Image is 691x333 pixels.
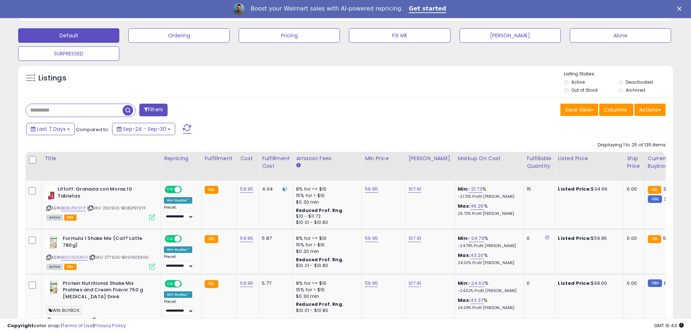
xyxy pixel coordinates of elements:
div: Repricing [164,155,198,162]
div: $34.69 [558,186,618,192]
div: seller snap | | [7,322,126,329]
div: Boost your Walmart sales with AI-powered repricing. [251,5,403,12]
div: $10.01 - $10.83 [296,308,356,314]
strong: Copyright [7,322,34,329]
small: FBA [205,186,218,194]
span: WIN BUYBOX [46,306,82,315]
div: 0.00 [627,186,639,192]
div: Cost [240,155,256,162]
div: 0.00 [627,235,639,242]
small: FBA [648,235,661,243]
small: FBA [205,235,218,243]
div: ASIN: [46,235,155,269]
div: 15 [527,186,549,192]
span: | SKU: 2775US-B00V5DD1H0 [89,254,148,260]
div: Listed Price [558,155,621,162]
a: 59.95 [365,235,378,242]
div: Fulfillable Quantity [527,155,552,170]
button: SURPRESSED [18,46,119,61]
img: 31rhkuffwAL._SL40_.jpg [46,235,61,250]
div: $10.01 - $10.83 [296,263,356,269]
div: $0.30 min [296,199,356,205]
img: 41R9t+6N6NL._SL40_.jpg [46,186,56,200]
b: Min: [458,235,469,242]
button: Filters [139,104,168,116]
th: The percentage added to the cost of goods (COGS) that forms the calculator for Min & Max prices. [455,152,524,180]
small: FBA [648,186,661,194]
button: [PERSON_NAME] [460,28,561,43]
div: Win BuyBox * [164,291,192,298]
div: 15% for > $10 [296,242,356,248]
b: Min: [458,186,469,192]
a: Get started [409,5,446,13]
div: 0 [527,235,549,242]
a: 59.95 [365,280,378,287]
div: ASIN: [46,280,155,332]
span: All listings currently available for purchase on Amazon [46,215,63,221]
div: $0.30 min [296,293,356,300]
div: Fulfillment Cost [262,155,290,170]
span: OFF [181,236,192,242]
span: ON [165,236,174,242]
span: Last 7 Days [37,125,66,133]
span: Sep-24 - Sep-30 [123,125,166,133]
button: Default [18,28,119,43]
p: -24.62% Profit [PERSON_NAME] [458,288,518,294]
b: Listed Price: [558,280,591,287]
p: 24.00% Profit [PERSON_NAME] [458,261,518,266]
label: Active [571,79,585,85]
span: 59.95 [663,235,676,242]
label: Archived [626,87,645,93]
div: 15% for > $10 [296,192,356,199]
a: B00V5DD1H0 [61,254,88,261]
div: Preset: [164,205,196,221]
div: [PERSON_NAME] [408,155,452,162]
div: Win BuyBox * [164,197,192,204]
span: 2025-10-8 16:43 GMT [654,322,684,329]
a: -24.79 [469,235,484,242]
div: Markup on Cost [458,155,521,162]
div: Preset: [164,299,196,316]
a: Terms of Use [62,322,93,329]
div: 5.77 [262,280,287,287]
div: 8% for <= $10 [296,235,356,242]
small: FBM [648,195,662,203]
a: 59.95 [240,186,253,193]
span: OFF [181,280,192,287]
b: Protein Nutritional Shake Mix Pralines and Cream Flavor 750 g [MEDICAL_DATA] Drink [63,280,151,302]
a: 46.26 [470,203,484,210]
div: % [458,235,518,249]
img: 41a0+0kj-mL._SL40_.jpg [46,280,61,295]
button: Sep-24 - Sep-30 [112,123,175,135]
img: Profile image for Adrian [233,3,245,15]
b: Liftoff: Granada con Moras 10 Tabletas [58,186,146,201]
a: -21.73 [469,186,482,193]
span: All listings currently available for purchase on Amazon [46,264,63,270]
p: -21.73% Profit [PERSON_NAME] [458,194,518,199]
b: Max: [458,297,470,304]
button: Alone [570,28,671,43]
b: Listed Price: [558,186,591,192]
div: Amazon Fees [296,155,359,162]
div: 8% for <= $10 [296,280,356,287]
div: Min Price [365,155,402,162]
div: $0.30 min [296,248,356,255]
div: Title [45,155,158,162]
div: Win BuyBox * [164,246,192,253]
a: -24.62 [469,280,485,287]
b: Formula 1 Shake Mix (Caf? Latte 780g) [63,235,151,250]
div: % [458,186,518,199]
span: 67 [664,280,669,287]
a: 107.91 [408,235,421,242]
span: 32 [664,196,670,203]
p: 25.70% Profit [PERSON_NAME] [458,211,518,216]
div: Preset: [164,254,196,271]
div: $69.00 [558,280,618,287]
b: Reduced Prof. Rng. [296,257,344,263]
div: 4.04 [262,186,287,192]
div: % [458,297,518,311]
span: FBA [64,264,77,270]
h5: Listings [38,73,66,83]
div: 8% for <= $10 [296,186,356,192]
div: 0.00 [627,280,639,287]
